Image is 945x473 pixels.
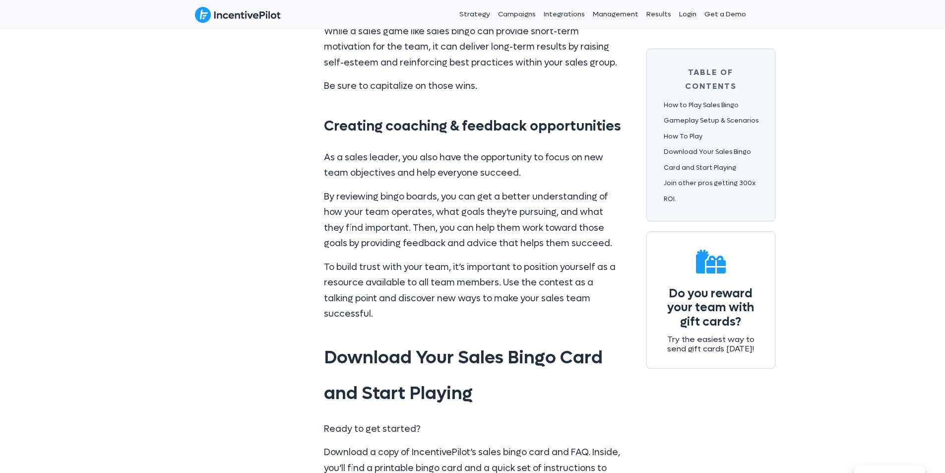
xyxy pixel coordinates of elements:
span: Download Your Sales Bingo Card and Start Playing [324,346,603,405]
a: Login [675,2,700,27]
a: Gameplay Setup & Scenarios [664,117,758,125]
p: Ready to get started? [324,421,622,437]
span: Table of Contents [685,67,737,91]
a: Join other pros getting 300x ROI. [664,179,756,203]
a: Results [642,2,675,27]
a: How To Play [664,132,702,140]
a: How to Play Sales Bingo [664,101,739,109]
p: Try the easiest way to send gift cards [DATE]! [662,335,760,353]
a: Do you reward your team with gift cards? Try the easiest way to send gift cards [DATE]! [646,232,775,369]
a: Integrations [540,2,589,27]
p: While a sales game like sales bingo can provide short-term motivation for the team, it can delive... [324,24,622,71]
p: By reviewing bingo boards, you can get a better understanding of how your team operates, what goa... [324,189,622,252]
p: Be sure to capitalize on those wins. [324,78,622,94]
nav: Header Menu [387,2,751,27]
h4: Do you reward your team with gift cards? [662,287,760,330]
p: To build trust with your team, it’s important to position yourself as a resource available to all... [324,260,622,322]
span: Creating coaching & feedback opportunities [324,117,621,135]
p: As a sales leader, you also have the opportunity to focus on new team objectives and help everyon... [324,150,622,181]
a: Download Your Sales Bingo Card and Start Playing [664,148,751,172]
img: IncentivePilot [195,6,281,23]
a: Management [589,2,642,27]
a: Strategy [455,2,494,27]
a: Campaigns [494,2,540,27]
a: Get a Demo [700,2,750,27]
